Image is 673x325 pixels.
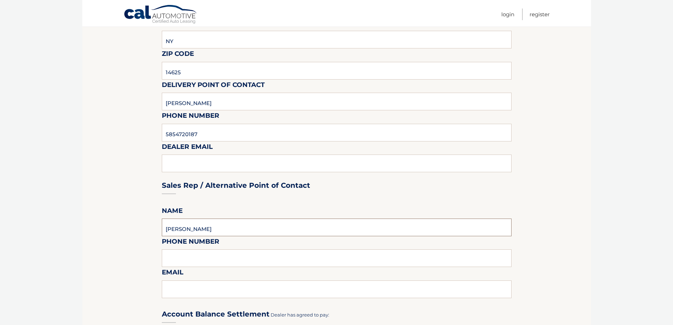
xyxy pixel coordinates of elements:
label: Phone Number [162,236,219,249]
span: Dealer has agreed to pay: [271,312,329,318]
h3: Sales Rep / Alternative Point of Contact [162,181,310,190]
a: Login [501,8,514,20]
a: Cal Automotive [124,5,198,25]
a: Register [530,8,550,20]
label: Dealer Email [162,141,213,155]
label: Zip Code [162,48,194,62]
label: Phone Number [162,110,219,123]
label: Email [162,267,183,280]
label: Delivery Point of Contact [162,80,265,93]
label: Name [162,205,183,219]
h3: Account Balance Settlement [162,310,270,319]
